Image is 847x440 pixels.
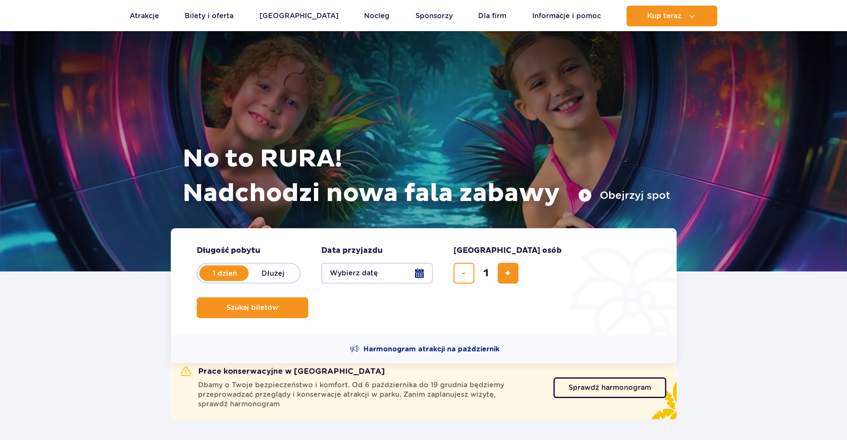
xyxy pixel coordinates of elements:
button: usuń bilet [454,263,474,284]
input: liczba biletów [476,263,496,284]
span: Szukaj biletów [227,304,278,312]
span: Kup teraz [647,12,681,20]
form: Planowanie wizyty w Park of Poland [171,228,677,335]
h1: No to RURA! Nadchodzi nowa fala zabawy [182,142,670,211]
span: Długość pobytu [197,246,260,256]
a: Dla firm [478,6,506,26]
button: Kup teraz [626,6,717,26]
a: Sprawdź harmonogram [553,377,666,398]
h2: Prace konserwacyjne w [GEOGRAPHIC_DATA] [181,367,385,377]
span: Harmonogram atrakcji na październik [364,344,499,354]
a: Atrakcje [130,6,159,26]
span: Sprawdź harmonogram [569,384,651,391]
a: Nocleg [364,6,390,26]
label: Dłużej [249,264,298,282]
label: 1 dzień [200,264,249,282]
a: [GEOGRAPHIC_DATA] [259,6,339,26]
span: Dbamy o Twoje bezpieczeństwo i komfort. Od 6 października do 19 grudnia będziemy przeprowadzać pr... [198,380,543,409]
button: Szukaj biletów [197,297,308,318]
button: dodaj bilet [498,263,518,284]
a: Bilety i oferta [185,6,233,26]
button: Obejrzyj spot [578,188,670,202]
span: [GEOGRAPHIC_DATA] osób [454,246,562,256]
a: Informacje i pomoc [532,6,601,26]
button: Wybierz datę [321,263,433,284]
a: Harmonogram atrakcji na październik [350,344,499,354]
span: Data przyjazdu [321,246,383,256]
a: Sponsorzy [416,6,453,26]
